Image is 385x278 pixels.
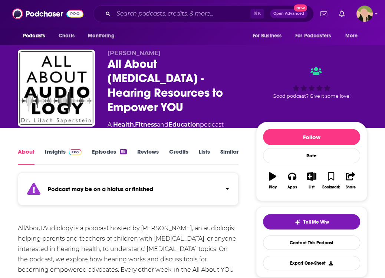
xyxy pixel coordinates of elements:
[317,7,330,20] a: Show notifications dropdown
[263,129,360,145] button: Follow
[45,148,82,165] a: InsightsPodchaser Pro
[322,185,340,190] div: Bookmark
[302,167,321,194] button: List
[83,29,124,43] button: open menu
[220,148,238,165] a: Similar
[135,121,157,128] a: Fitness
[263,235,360,250] a: Contact This Podcast
[59,31,75,41] span: Charts
[340,29,367,43] button: open menu
[269,185,277,190] div: Play
[309,185,315,190] div: List
[356,6,373,22] button: Show profile menu
[273,12,304,16] span: Open Advanced
[69,149,82,155] img: Podchaser Pro
[19,51,93,125] img: All About Audiology - Hearing Resources to Empower YOU
[23,31,45,41] span: Podcasts
[356,6,373,22] span: Logged in as KatMcMahonn
[263,148,360,163] div: Rate
[295,31,331,41] span: For Podcasters
[294,219,300,225] img: tell me why sparkle
[282,167,302,194] button: Apps
[54,29,79,43] a: Charts
[341,167,360,194] button: Share
[93,5,314,22] div: Search podcasts, credits, & more...
[263,214,360,230] button: tell me why sparkleTell Me Why
[290,29,342,43] button: open menu
[18,29,55,43] button: open menu
[273,93,351,99] span: Good podcast? Give it some love!
[113,121,134,128] a: Health
[92,148,127,165] a: Episodes98
[263,167,282,194] button: Play
[287,185,297,190] div: Apps
[169,148,188,165] a: Credits
[18,148,34,165] a: About
[18,177,238,205] section: Click to expand status details
[356,6,373,22] img: User Profile
[12,7,83,21] img: Podchaser - Follow, Share and Rate Podcasts
[294,4,307,11] span: New
[256,50,367,116] div: Good podcast? Give it some love!
[108,120,224,129] div: A podcast
[303,219,329,225] span: Tell Me Why
[137,148,159,165] a: Reviews
[108,50,161,57] span: [PERSON_NAME]
[270,9,307,18] button: Open AdvancedNew
[168,121,200,128] a: Education
[321,167,340,194] button: Bookmark
[252,31,282,41] span: For Business
[88,31,114,41] span: Monitoring
[199,148,210,165] a: Lists
[336,7,348,20] a: Show notifications dropdown
[48,185,153,192] strong: Podcast may be on a hiatus or finished
[247,29,291,43] button: open menu
[345,185,355,190] div: Share
[345,31,358,41] span: More
[250,9,264,19] span: ⌘ K
[134,121,135,128] span: ,
[157,121,168,128] span: and
[113,8,250,20] input: Search podcasts, credits, & more...
[263,256,360,270] button: Export One-Sheet
[120,149,127,154] div: 98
